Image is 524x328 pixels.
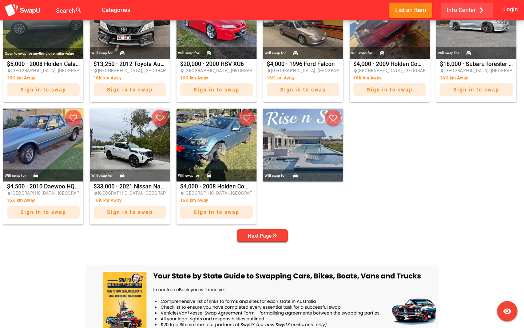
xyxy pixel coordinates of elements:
a: Categories [96,6,136,13]
div: $20,000 · 2000 HSV XU6 [180,61,253,100]
span: Sign in to swap [194,87,239,93]
i: place [94,69,98,73]
img: nicholas.robertson%2Bfacebook%40swapu.com.au%2F753635670481333%2F753635670481333-photo-0.jpg [3,109,83,181]
a: Will swap for [261,109,345,181]
span: List an Item [395,5,426,15]
div: $4,500 · 2010 Daewoo HQ holden [7,184,80,222]
i: place [94,191,98,196]
span: 15K km Away [7,75,35,81]
img: aSD8y5uGLpzPJLYTcYcjNu3laj1c05W5KWf0Ds+Za8uybjssssuu+yyyy677LKX2n+PWMSDJ9a87AAAAABJRU5ErkJggg== [4,4,41,17]
span: Sign in to swap [20,87,66,93]
span: Sign in to swap [280,87,326,93]
span: 16K km Away [353,75,381,81]
i: chevron_right [476,5,487,16]
span: 16K km Away [94,75,122,81]
span: 16K km Away [267,75,295,81]
span: 16K km Away [7,198,35,203]
span: [GEOGRAPHIC_DATA], [GEOGRAPHIC_DATA] [11,191,102,196]
span: 16K km Away [180,198,208,203]
button: Login [502,3,520,16]
div: $18,000 · Subaru forester 03 xt "built" [440,61,513,100]
div: Will swap for [91,49,113,57]
i: place [180,191,184,196]
span: 16K km Away [94,198,122,203]
div: Will swap for [91,172,113,180]
span: 16K km Away [180,75,208,81]
div: Will swap for [351,49,373,57]
a: Will swap for$4,000 · 2008 Holden Commodore[GEOGRAPHIC_DATA], [GEOGRAPHIC_DATA]16K km AwaySign in... [175,109,258,224]
div: $5,000 · 2008 Holden Calais Wagon [7,61,80,100]
i: place [180,69,184,73]
span: [GEOGRAPHIC_DATA], [GEOGRAPHIC_DATA] [11,68,102,73]
div: Will swap for [178,49,199,57]
button: Info Center [441,3,493,17]
span: Sign in to swap [367,87,413,93]
div: Will swap for [5,172,26,180]
div: $4,000 · 2008 Holden Commodore [180,184,253,222]
span: [GEOGRAPHIC_DATA], [GEOGRAPHIC_DATA] [184,191,275,196]
div: Will swap for [438,49,459,57]
span: Sign in to swap [453,87,499,93]
span: [GEOGRAPHIC_DATA], [GEOGRAPHIC_DATA] [271,68,362,73]
div: Will swap for [265,49,286,57]
span: [GEOGRAPHIC_DATA], [GEOGRAPHIC_DATA] [184,68,275,73]
i: place [7,191,11,196]
button: List an Item [389,3,432,17]
div: $4,000 · 2009 Holden Commodore [353,61,426,100]
span: Info Center [446,4,487,16]
span: [GEOGRAPHIC_DATA], [GEOGRAPHIC_DATA] [98,191,188,196]
span: Categories [102,4,130,16]
div: Will swap for [178,172,199,180]
div: Open to swap for anything of similar value [3,48,83,59]
span: Sign in to swap [107,209,153,215]
div: Next Page [248,231,277,240]
a: Will swap for$4,500 · 2010 Daewoo HQ holden[GEOGRAPHIC_DATA], [GEOGRAPHIC_DATA]16K km AwaySign in... [1,109,85,224]
i: false [91,6,100,15]
i: place [440,69,444,73]
span: Sign in to swap [194,209,239,215]
img: nicholas.robertson%2Bfacebook%40swapu.com.au%2F726411517063966%2F726411517063966-photo-0.jpg [90,109,170,181]
img: nicholas.robertson%2Bfacebook%40swapu.com.au%2F718485001101940%2F718485001101940-photo-0.jpg [176,109,257,181]
button: Categories [96,3,136,17]
img: nicholas.robertson%2Bfacebook%40swapu.com.au%2F656548490827182%2F656548490827182-photo-0.jpg [263,109,343,181]
span: Sign in to swap [20,209,66,215]
button: Next Page [237,229,288,242]
i: visibility [503,307,512,316]
div: Will swap for [265,172,286,180]
span: 16K km Away [440,75,468,81]
span: [GEOGRAPHIC_DATA], [GEOGRAPHIC_DATA] [358,68,448,73]
i: place [7,69,11,73]
div: $33,000 · 2021 Nissan Navara D23 MY21.5 SL Utility Dual Cab 4dr Spts Auto 7sp 4x4 1117kg 2.3DTT [94,184,166,222]
span: Sign in to swap [107,87,153,93]
div: $4,000 · 1996 Ford Falcon [267,61,340,100]
span: Login [503,4,518,14]
a: Will swap for$33,000 · 2021 Nissan Navara D23 MY21.5 SL Utility Dual Cab 4dr Spts Auto 7sp 4x4 11... [88,109,172,224]
span: [GEOGRAPHIC_DATA], [GEOGRAPHIC_DATA] [98,68,188,73]
div: $13,250 · 2012 Toyota Aurion [94,61,166,100]
i: place [353,69,358,73]
i: place [267,69,271,73]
